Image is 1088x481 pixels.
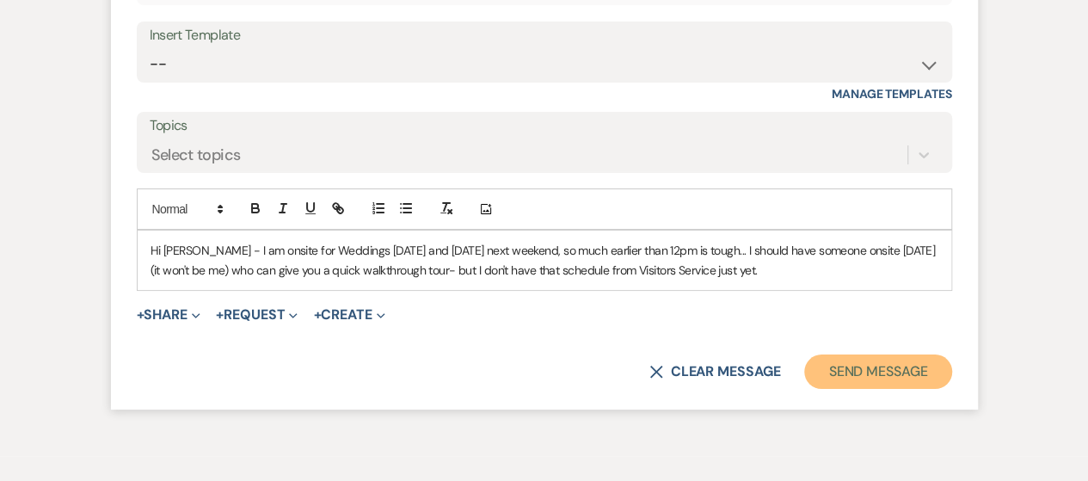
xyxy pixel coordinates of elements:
label: Topics [150,114,939,139]
p: Hi [PERSON_NAME] - I am onsite for Weddings [DATE] and [DATE] next weekend, so much earlier than ... [151,241,938,280]
button: Create [313,308,384,322]
span: + [313,308,321,322]
div: Insert Template [150,23,939,48]
button: Request [216,308,298,322]
span: + [137,308,144,322]
button: Share [137,308,201,322]
button: Send Message [804,355,951,389]
button: Clear message [649,365,780,379]
a: Manage Templates [832,86,952,102]
span: + [216,308,224,322]
div: Select topics [151,144,241,167]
